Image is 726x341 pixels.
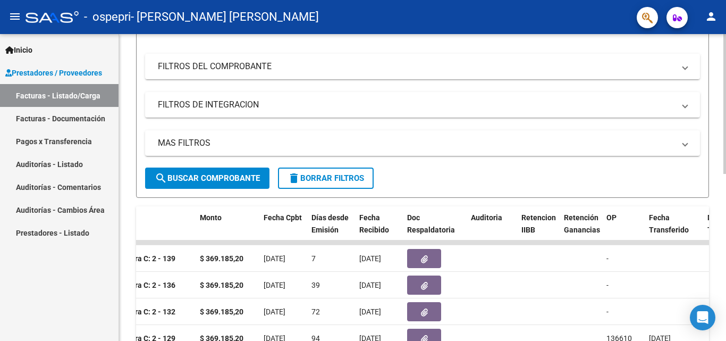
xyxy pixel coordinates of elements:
[200,281,243,289] strong: $ 369.185,20
[521,213,556,234] span: Retencion IIBB
[560,206,602,253] datatable-header-cell: Retención Ganancias
[116,254,175,263] strong: Factura C: 2 - 139
[606,307,609,316] span: -
[84,5,131,29] span: - ospepri
[288,172,300,185] mat-icon: delete
[705,10,717,23] mat-icon: person
[645,206,703,253] datatable-header-cell: Fecha Transferido
[649,213,689,234] span: Fecha Transferido
[200,254,243,263] strong: $ 369.185,20
[517,206,560,253] datatable-header-cell: Retencion IIBB
[311,213,349,234] span: Días desde Emisión
[311,307,320,316] span: 72
[606,281,609,289] span: -
[311,281,320,289] span: 39
[145,168,269,189] button: Buscar Comprobante
[5,44,32,56] span: Inicio
[259,206,307,253] datatable-header-cell: Fecha Cpbt
[155,172,167,185] mat-icon: search
[606,254,609,263] span: -
[84,206,196,253] datatable-header-cell: CPBT
[264,254,285,263] span: [DATE]
[196,206,259,253] datatable-header-cell: Monto
[288,173,364,183] span: Borrar Filtros
[264,281,285,289] span: [DATE]
[606,213,617,222] span: OP
[158,137,674,149] mat-panel-title: MAS FILTROS
[690,305,715,330] div: Open Intercom Messenger
[311,254,316,263] span: 7
[158,99,674,111] mat-panel-title: FILTROS DE INTEGRACION
[471,213,502,222] span: Auditoria
[355,206,403,253] datatable-header-cell: Fecha Recibido
[116,307,175,316] strong: Factura C: 2 - 132
[359,254,381,263] span: [DATE]
[145,54,700,79] mat-expansion-panel-header: FILTROS DEL COMPROBANTE
[359,213,389,234] span: Fecha Recibido
[145,92,700,118] mat-expansion-panel-header: FILTROS DE INTEGRACION
[155,173,260,183] span: Buscar Comprobante
[9,10,21,23] mat-icon: menu
[403,206,467,253] datatable-header-cell: Doc Respaldatoria
[200,213,222,222] span: Monto
[131,5,319,29] span: - [PERSON_NAME] [PERSON_NAME]
[359,281,381,289] span: [DATE]
[307,206,355,253] datatable-header-cell: Días desde Emisión
[5,67,102,79] span: Prestadores / Proveedores
[467,206,517,253] datatable-header-cell: Auditoria
[564,213,600,234] span: Retención Ganancias
[264,213,302,222] span: Fecha Cpbt
[264,307,285,316] span: [DATE]
[359,307,381,316] span: [DATE]
[145,130,700,156] mat-expansion-panel-header: MAS FILTROS
[158,61,674,72] mat-panel-title: FILTROS DEL COMPROBANTE
[602,206,645,253] datatable-header-cell: OP
[407,213,455,234] span: Doc Respaldatoria
[116,281,175,289] strong: Factura C: 2 - 136
[200,307,243,316] strong: $ 369.185,20
[278,168,374,189] button: Borrar Filtros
